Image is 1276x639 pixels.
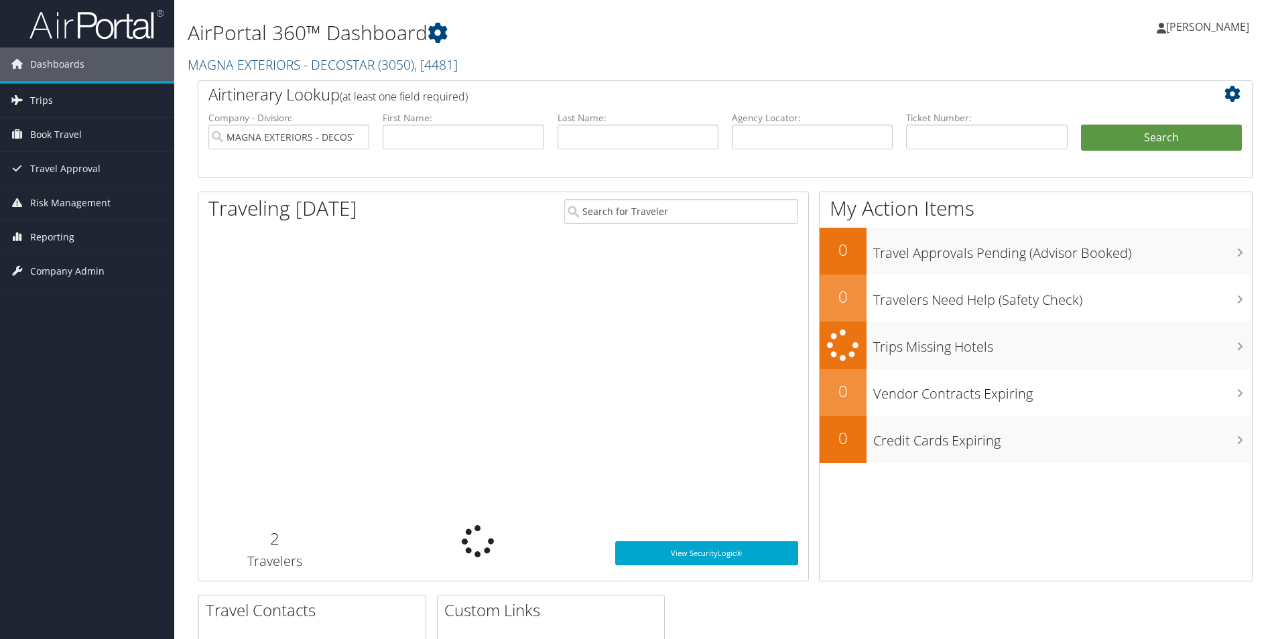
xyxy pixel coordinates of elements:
h3: Credit Cards Expiring [873,425,1252,450]
label: Agency Locator: [732,111,893,125]
span: ( 3050 ) [378,56,414,74]
span: Risk Management [30,186,111,220]
h2: 0 [820,238,867,261]
a: Trips Missing Hotels [820,322,1252,369]
a: 0Vendor Contracts Expiring [820,369,1252,416]
span: (at least one field required) [340,89,468,104]
h2: 0 [820,380,867,403]
a: 0Credit Cards Expiring [820,416,1252,463]
label: First Name: [383,111,544,125]
h1: AirPortal 360™ Dashboard [188,19,904,47]
h1: My Action Items [820,194,1252,222]
h2: Travel Contacts [206,599,426,622]
span: Travel Approval [30,152,101,186]
span: , [ 4481 ] [414,56,458,74]
h2: 0 [820,285,867,308]
h2: 0 [820,427,867,449]
span: Trips [30,84,53,117]
label: Ticket Number: [906,111,1067,125]
label: Last Name: [558,111,718,125]
h3: Vendor Contracts Expiring [873,378,1252,403]
a: [PERSON_NAME] [1157,7,1263,47]
span: Company Admin [30,255,105,288]
a: View SecurityLogic® [615,541,798,565]
h2: Airtinerary Lookup [208,83,1154,106]
input: Search for Traveler [564,199,798,224]
a: 0Travel Approvals Pending (Advisor Booked) [820,228,1252,275]
a: MAGNA EXTERIORS - DECOSTAR [188,56,458,74]
h3: Trips Missing Hotels [873,331,1252,356]
a: 0Travelers Need Help (Safety Check) [820,275,1252,322]
span: Reporting [30,220,74,254]
img: airportal-logo.png [29,9,164,40]
span: [PERSON_NAME] [1166,19,1249,34]
h3: Travel Approvals Pending (Advisor Booked) [873,237,1252,263]
h1: Traveling [DATE] [208,194,357,222]
span: Book Travel [30,118,82,151]
h2: 2 [208,527,340,550]
button: Search [1081,125,1242,151]
h2: Custom Links [444,599,664,622]
label: Company - Division: [208,111,369,125]
span: Dashboards [30,48,84,81]
h3: Travelers [208,552,340,571]
h3: Travelers Need Help (Safety Check) [873,284,1252,309]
